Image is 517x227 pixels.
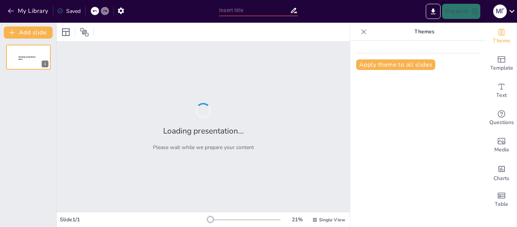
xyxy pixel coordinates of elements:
button: Add slide [4,26,53,39]
div: Add images, graphics, shapes or video [486,132,517,159]
div: 1 [6,45,51,70]
p: Please wait while we prepare your content [153,144,254,151]
div: Saved [57,8,81,15]
div: Add a table [486,186,517,213]
button: М Г [493,4,507,19]
span: Sendsteps presentation editor [19,56,36,60]
span: Position [80,28,89,37]
input: Insert title [219,5,290,16]
button: Present [442,4,480,19]
span: Questions [489,118,514,127]
div: Change the overall theme [486,23,517,50]
div: М Г [493,5,507,18]
span: Theme [493,37,510,45]
button: Export to PowerPoint [426,4,441,19]
div: Add text boxes [486,77,517,104]
div: Layout [60,26,72,38]
div: 1 [42,61,48,67]
div: 21 % [288,216,306,223]
h2: Loading presentation... [163,126,244,136]
span: Template [490,64,513,72]
p: Themes [370,23,479,41]
div: Get real-time input from your audience [486,104,517,132]
span: Table [495,200,508,208]
span: Single View [319,217,345,223]
div: Add ready made slides [486,50,517,77]
span: Text [496,91,507,100]
button: Apply theme to all slides [356,59,435,70]
div: Slide 1 / 1 [60,216,208,223]
span: Media [494,146,509,154]
span: Charts [494,174,509,183]
div: Add charts and graphs [486,159,517,186]
button: My Library [6,5,51,17]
